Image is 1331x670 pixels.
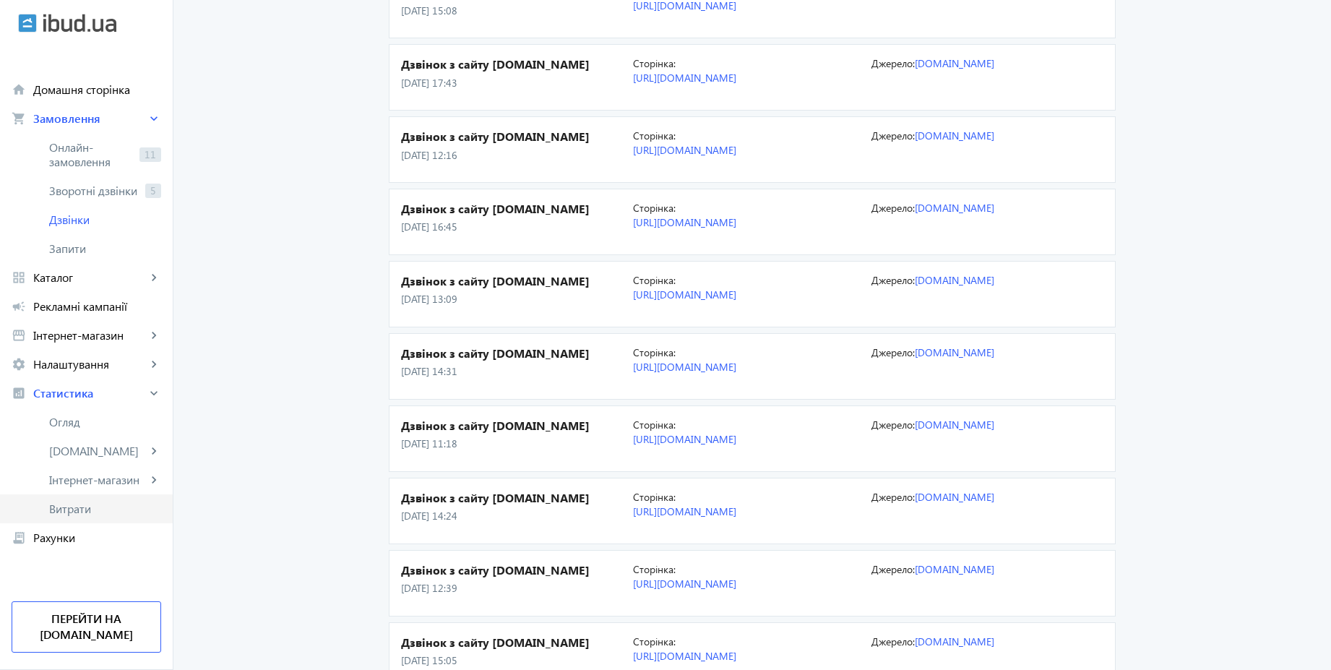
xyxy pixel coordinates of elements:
[33,111,147,126] span: Замовлення
[33,357,147,371] span: Налаштування
[147,473,161,487] mat-icon: keyboard_arrow_right
[401,635,633,650] h4: Дзвінок з сайту [DOMAIN_NAME]
[49,473,147,487] span: Інтернет-магазин
[401,273,633,289] h4: Дзвінок з сайту [DOMAIN_NAME]
[33,531,161,545] span: Рахунки
[871,345,915,359] span: Джерело:
[633,360,736,374] a: [URL][DOMAIN_NAME]
[12,328,26,343] mat-icon: storefront
[915,201,994,215] a: [DOMAIN_NAME]
[633,288,736,301] a: [URL][DOMAIN_NAME]
[915,635,994,648] a: [DOMAIN_NAME]
[401,292,633,306] p: [DATE] 13:09
[12,82,26,97] mat-icon: home
[633,635,860,649] p: Сторінка:
[49,415,161,429] span: Огляд
[33,299,161,314] span: Рекламні кампанії
[49,444,147,458] span: [DOMAIN_NAME]
[633,201,860,215] p: Сторінка:
[401,148,633,163] p: [DATE] 12:16
[915,418,994,431] a: [DOMAIN_NAME]
[401,345,633,361] h4: Дзвінок з сайту [DOMAIN_NAME]
[147,386,161,400] mat-icon: keyboard_arrow_right
[147,328,161,343] mat-icon: keyboard_arrow_right
[633,273,860,288] p: Сторінка:
[49,212,161,227] span: Дзвінки
[401,581,633,596] p: [DATE] 12:39
[915,345,994,359] a: [DOMAIN_NAME]
[633,504,736,518] a: [URL][DOMAIN_NAME]
[49,502,161,516] span: Витрати
[633,432,736,446] a: [URL][DOMAIN_NAME]
[49,140,134,169] span: Онлайн-замовлення
[633,143,736,157] a: [URL][DOMAIN_NAME]
[915,273,994,287] a: [DOMAIN_NAME]
[12,270,26,285] mat-icon: grid_view
[33,270,147,285] span: Каталог
[915,56,994,70] a: [DOMAIN_NAME]
[12,111,26,126] mat-icon: shopping_cart
[633,649,736,663] a: [URL][DOMAIN_NAME]
[633,577,736,590] a: [URL][DOMAIN_NAME]
[145,184,161,198] span: 5
[871,56,915,70] span: Джерело:
[871,562,915,576] span: Джерело:
[12,386,26,400] mat-icon: analytics
[633,71,736,85] a: [URL][DOMAIN_NAME]
[139,147,161,162] span: 11
[33,386,147,400] span: Статистика
[915,129,994,142] a: [DOMAIN_NAME]
[871,273,915,287] span: Джерело:
[633,56,860,71] p: Сторінка:
[401,201,633,217] h4: Дзвінок з сайту [DOMAIN_NAME]
[12,601,161,653] a: Перейти на [DOMAIN_NAME]
[33,328,147,343] span: Інтернет-магазин
[401,56,633,72] h4: Дзвінок з сайту [DOMAIN_NAME]
[633,129,860,143] p: Сторінка:
[915,490,994,504] a: [DOMAIN_NAME]
[33,82,161,97] span: Домашня сторінка
[49,241,161,256] span: Запити
[401,562,633,578] h4: Дзвінок з сайту [DOMAIN_NAME]
[401,364,633,379] p: [DATE] 14:31
[915,562,994,576] a: [DOMAIN_NAME]
[633,562,860,577] p: Сторінка:
[12,531,26,545] mat-icon: receipt_long
[401,4,633,18] p: [DATE] 15:08
[871,418,915,431] span: Джерело:
[49,184,139,198] span: Зворотні дзвінки
[401,509,633,523] p: [DATE] 14:24
[401,418,633,434] h4: Дзвінок з сайту [DOMAIN_NAME]
[401,490,633,506] h4: Дзвінок з сайту [DOMAIN_NAME]
[633,345,860,360] p: Сторінка:
[147,444,161,458] mat-icon: keyboard_arrow_right
[43,14,116,33] img: ibud_text.svg
[401,653,633,668] p: [DATE] 15:05
[633,215,736,229] a: [URL][DOMAIN_NAME]
[401,220,633,234] p: [DATE] 16:45
[871,129,915,142] span: Джерело:
[12,299,26,314] mat-icon: campaign
[12,357,26,371] mat-icon: settings
[147,270,161,285] mat-icon: keyboard_arrow_right
[871,635,915,648] span: Джерело:
[401,76,633,90] p: [DATE] 17:43
[871,201,915,215] span: Джерело:
[18,14,37,33] img: ibud.svg
[401,129,633,145] h4: Дзвінок з сайту [DOMAIN_NAME]
[871,490,915,504] span: Джерело:
[147,357,161,371] mat-icon: keyboard_arrow_right
[147,111,161,126] mat-icon: keyboard_arrow_right
[401,437,633,451] p: [DATE] 11:18
[633,418,860,432] p: Сторінка:
[633,490,860,504] p: Сторінка:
